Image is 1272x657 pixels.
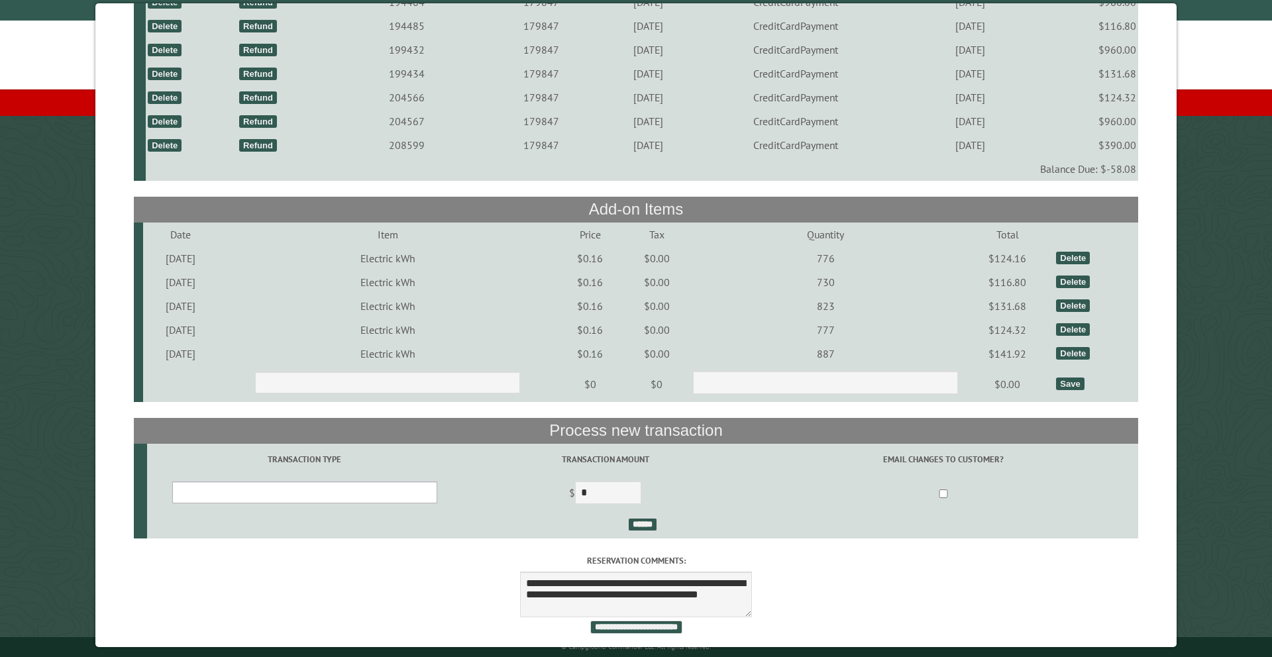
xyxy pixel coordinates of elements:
td: [DATE] [143,294,219,318]
td: Item [219,223,557,246]
td: [DATE] [607,38,688,62]
td: $124.16 [961,246,1055,270]
div: Delete [1056,299,1090,312]
td: $0.00 [623,246,690,270]
td: 179847 [476,85,608,109]
td: $0.00 [623,294,690,318]
td: $0.16 [556,246,623,270]
td: Total [961,223,1055,246]
td: 199432 [338,38,476,62]
td: [DATE] [143,342,219,366]
div: Delete [148,20,182,32]
td: $0.00 [623,270,690,294]
div: Refund [239,91,277,104]
td: $0.16 [556,318,623,342]
div: Delete [1056,347,1090,360]
td: $116.80 [1037,14,1138,38]
label: Reservation comments: [134,554,1139,567]
div: Delete [1056,252,1090,264]
td: 204567 [338,109,476,133]
div: Delete [148,139,182,152]
label: Email changes to customer? [751,453,1136,466]
td: $0.16 [556,294,623,318]
td: 179847 [476,62,608,85]
td: $0 [556,366,623,403]
label: Transaction Amount [464,453,747,466]
div: Refund [239,139,277,152]
td: $131.68 [1037,62,1138,85]
div: Delete [148,91,182,104]
td: CreditCardPayment [689,109,903,133]
td: [DATE] [607,14,688,38]
td: $124.32 [1037,85,1138,109]
td: Date [143,223,219,246]
div: Delete [148,44,182,56]
td: $0.00 [961,366,1055,403]
td: $0.16 [556,342,623,366]
td: 194485 [338,14,476,38]
label: Transaction Type [149,453,460,466]
div: Refund [239,68,277,80]
td: [DATE] [143,246,219,270]
th: Add-on Items [134,197,1139,222]
td: Electric kWh [219,318,557,342]
div: Delete [148,68,182,80]
td: $141.92 [961,342,1055,366]
td: [DATE] [607,109,688,133]
td: $131.68 [961,294,1055,318]
td: 204566 [338,85,476,109]
td: Price [556,223,623,246]
td: CreditCardPayment [689,38,903,62]
td: $960.00 [1037,38,1138,62]
td: $124.32 [961,318,1055,342]
td: [DATE] [903,62,1037,85]
td: Electric kWh [219,246,557,270]
div: Refund [239,20,277,32]
td: 179847 [476,38,608,62]
td: $960.00 [1037,109,1138,133]
td: [DATE] [607,133,688,157]
td: 776 [690,246,961,270]
div: Delete [1056,323,1090,336]
td: [DATE] [607,85,688,109]
div: Save [1056,378,1084,390]
td: 199434 [338,62,476,85]
td: Electric kWh [219,270,557,294]
td: $0.00 [623,318,690,342]
td: 823 [690,294,961,318]
td: 777 [690,318,961,342]
td: $0.00 [623,342,690,366]
td: $0.16 [556,270,623,294]
td: CreditCardPayment [689,133,903,157]
td: [DATE] [903,38,1037,62]
div: Refund [239,44,277,56]
td: 887 [690,342,961,366]
td: [DATE] [607,62,688,85]
td: 179847 [476,14,608,38]
td: Electric kWh [219,294,557,318]
td: CreditCardPayment [689,62,903,85]
td: CreditCardPayment [689,85,903,109]
td: 179847 [476,133,608,157]
th: Process new transaction [134,418,1139,443]
td: 730 [690,270,961,294]
td: $0 [623,366,690,403]
td: [DATE] [903,133,1037,157]
td: $116.80 [961,270,1055,294]
td: 208599 [338,133,476,157]
td: Electric kWh [219,342,557,366]
td: $ [462,476,749,513]
small: © Campground Commander LLC. All rights reserved. [561,642,711,651]
td: CreditCardPayment [689,14,903,38]
td: Balance Due: $-58.08 [146,157,1138,181]
td: [DATE] [903,85,1037,109]
td: [DATE] [143,318,219,342]
td: [DATE] [903,14,1037,38]
td: 179847 [476,109,608,133]
td: [DATE] [143,270,219,294]
td: $390.00 [1037,133,1138,157]
td: Quantity [690,223,961,246]
td: [DATE] [903,109,1037,133]
div: Delete [1056,276,1090,288]
td: Tax [623,223,690,246]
